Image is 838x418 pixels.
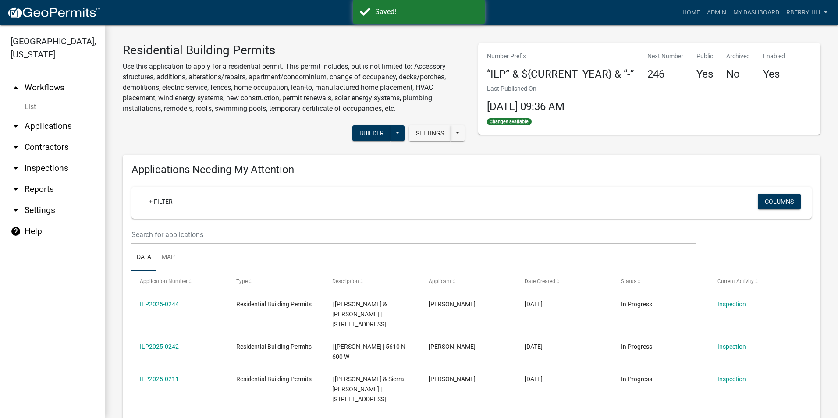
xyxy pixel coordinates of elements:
h4: “ILP” & ${CURRENT_YEAR} & “-” [487,68,634,81]
span: Current Activity [717,278,754,284]
span: | Irwin, Dale & Elizabeth Irwin | 5610 S LINCOLN BLVD [332,301,387,328]
span: | Stephenson, Dylan & Sierra Selleck | 2325 N HUNTINGTON RD [332,375,404,403]
span: Type [236,278,248,284]
span: Changes available [487,118,532,125]
p: Last Published On [487,84,565,93]
h4: 246 [647,68,683,81]
button: Settings [409,125,451,141]
datatable-header-cell: Type [228,271,324,292]
i: arrow_drop_down [11,205,21,216]
i: arrow_drop_down [11,142,21,152]
a: Data [131,244,156,272]
a: Inspection [717,301,746,308]
a: ILP2025-0211 [140,375,179,383]
datatable-header-cell: Description [324,271,420,292]
a: Inspection [717,343,746,350]
span: Application Number [140,278,188,284]
p: Public [696,52,713,61]
span: Residential Building Permits [236,375,312,383]
span: In Progress [621,301,652,308]
div: Saved! [375,7,478,17]
a: My Dashboard [730,4,783,21]
p: Use this application to apply for a residential permit. This permit includes, but is not limited ... [123,61,465,114]
h4: Yes [696,68,713,81]
p: Archived [726,52,750,61]
a: Inspection [717,375,746,383]
i: arrow_drop_up [11,82,21,93]
i: arrow_drop_down [11,121,21,131]
datatable-header-cell: Application Number [131,271,228,292]
span: Nolan Baker [429,375,476,383]
span: Residential Building Permits [236,343,312,350]
span: | Smith, Cary L | 5610 N 600 W [332,343,405,360]
a: Home [679,4,703,21]
h3: Residential Building Permits [123,43,465,58]
span: [DATE] 09:36 AM [487,100,565,113]
a: + Filter [142,194,180,209]
datatable-header-cell: Status [613,271,709,292]
p: Number Prefix [487,52,634,61]
i: arrow_drop_down [11,184,21,195]
p: Enabled [763,52,785,61]
span: In Progress [621,343,652,350]
span: In Progress [621,375,652,383]
span: 09/03/2025 [525,301,543,308]
button: Columns [758,194,801,209]
span: Applicant [429,278,451,284]
h4: Yes [763,68,785,81]
span: Description [332,278,359,284]
a: Admin [703,4,730,21]
a: ILP2025-0242 [140,343,179,350]
datatable-header-cell: Current Activity [709,271,805,292]
h4: No [726,68,750,81]
h4: Applications Needing My Attention [131,163,812,176]
a: ILP2025-0244 [140,301,179,308]
p: Next Number [647,52,683,61]
a: rberryhill [783,4,831,21]
datatable-header-cell: Date Created [516,271,613,292]
i: arrow_drop_down [11,163,21,174]
span: Status [621,278,636,284]
span: 09/02/2025 [525,343,543,350]
span: Nolan Baker [429,301,476,308]
input: Search for applications [131,226,696,244]
a: Map [156,244,180,272]
span: Cary Smith [429,343,476,350]
span: Residential Building Permits [236,301,312,308]
i: help [11,226,21,237]
span: 08/13/2025 [525,375,543,383]
datatable-header-cell: Applicant [420,271,517,292]
button: Builder [352,125,391,141]
span: Date Created [525,278,555,284]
